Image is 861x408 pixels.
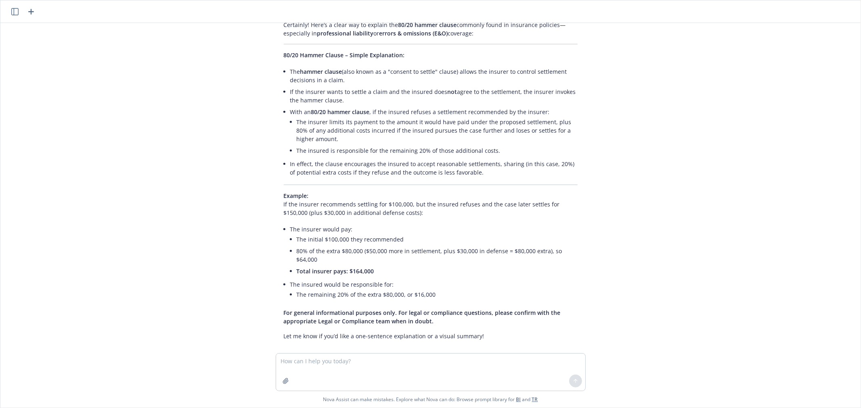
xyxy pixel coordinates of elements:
span: Example: [284,192,309,200]
li: The insured would be responsible for: [290,279,578,302]
span: 80/20 hammer clause [398,21,457,29]
span: 80/20 hammer clause [311,108,370,116]
span: hammer clause [300,68,342,75]
li: The (also known as a "consent to settle" clause) allows the insurer to control settlement decisio... [290,66,578,86]
span: errors & omissions (E&O) [379,29,448,37]
li: The insured is responsible for the remaining 20% of those additional costs. [297,145,578,156]
span: For general informational purposes only. For legal or compliance questions, please confirm with t... [284,309,561,325]
a: BI [516,396,521,403]
span: not [448,88,457,96]
a: TR [532,396,538,403]
li: In effect, the clause encourages the insured to accept reasonable settlements, sharing (in this c... [290,158,578,178]
span: 80/20 Hammer Clause – Simple Explanation: [284,51,405,59]
p: If the insurer recommends settling for $100,000, but the insured refuses and the case later settl... [284,192,578,217]
li: With an , if the insured refuses a settlement recommended by the insurer: [290,106,578,158]
li: The insurer limits its payment to the amount it would have paid under the proposed settlement, pl... [297,116,578,145]
li: The remaining 20% of the extra $80,000, or $16,000 [297,289,578,300]
li: The initial $100,000 they recommended [297,233,578,245]
li: 80% of the extra $80,000 ($50,000 more in settlement, plus $30,000 in defense = $80,000 extra), s... [297,245,578,265]
span: professional liability [317,29,374,37]
li: The insurer would pay: [290,223,578,279]
span: Total insurer pays: $164,000 [297,267,374,275]
p: Certainly! Here’s a clear way to explain the commonly found in insurance policies—especially in o... [284,21,578,37]
p: Let me know if you’d like a one-sentence explanation or a visual summary! [284,332,578,340]
li: If the insurer wants to settle a claim and the insured does agree to the settlement, the insurer ... [290,86,578,106]
span: Nova Assist can make mistakes. Explore what Nova can do: Browse prompt library for and [4,391,857,408]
